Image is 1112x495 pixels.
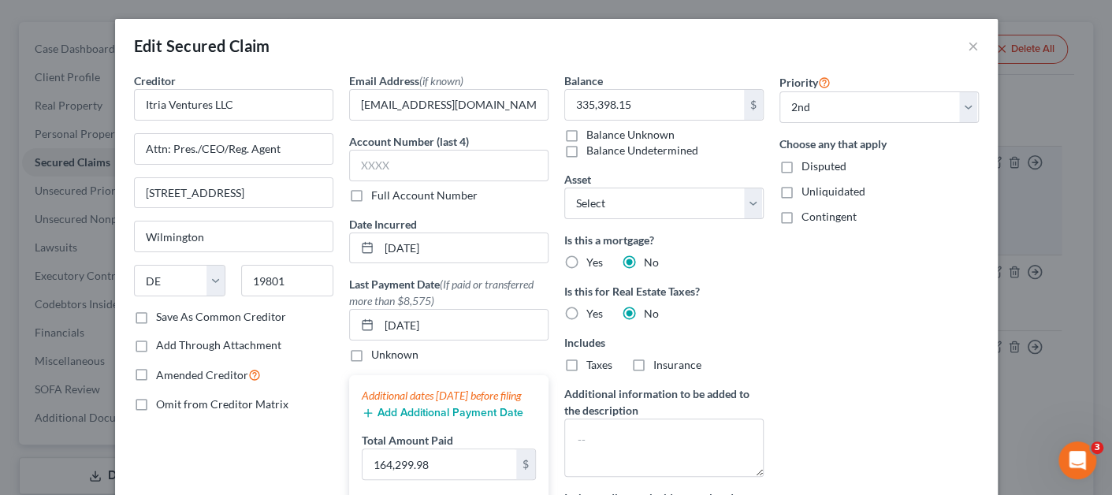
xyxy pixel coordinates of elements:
[586,127,675,143] label: Balance Unknown
[801,210,857,223] span: Contingent
[156,397,288,411] span: Omit from Creditor Matrix
[349,216,417,233] label: Date Incurred
[135,134,333,164] input: Enter address...
[1091,441,1103,454] span: 3
[565,90,744,120] input: 0.00
[362,407,523,419] button: Add Additional Payment Date
[586,307,603,320] span: Yes
[371,188,478,203] label: Full Account Number
[241,265,333,296] input: Enter zip...
[363,449,516,479] input: 0.00
[349,276,549,309] label: Last Payment Date
[564,232,764,248] label: Is this a mortgage?
[564,73,603,89] label: Balance
[371,347,418,363] label: Unknown
[801,184,865,198] span: Unliquidated
[156,368,248,381] span: Amended Creditor
[779,73,831,91] label: Priority
[349,150,549,181] input: XXXX
[968,36,979,55] button: ×
[350,90,548,120] input: --
[379,310,548,340] input: MM/DD/YYYY
[564,173,591,186] span: Asset
[349,133,469,150] label: Account Number (last 4)
[644,255,659,269] span: No
[349,73,463,89] label: Email Address
[349,277,534,307] span: (If paid or transferred more than $8,575)
[156,309,286,325] label: Save As Common Creditor
[362,432,453,448] label: Total Amount Paid
[564,334,764,351] label: Includes
[134,89,333,121] input: Search creditor by name...
[586,255,603,269] span: Yes
[653,358,701,371] span: Insurance
[134,35,270,57] div: Edit Secured Claim
[135,178,333,208] input: Apt, Suite, etc...
[779,136,979,152] label: Choose any that apply
[586,358,612,371] span: Taxes
[419,74,463,87] span: (if known)
[586,143,698,158] label: Balance Undetermined
[1058,441,1096,479] iframe: Intercom live chat
[801,159,846,173] span: Disputed
[379,233,548,263] input: MM/DD/YYYY
[362,388,536,404] div: Additional dates [DATE] before filing
[744,90,763,120] div: $
[564,283,764,300] label: Is this for Real Estate Taxes?
[134,74,176,87] span: Creditor
[156,337,281,353] label: Add Through Attachment
[564,385,764,419] label: Additional information to be added to the description
[516,449,535,479] div: $
[135,221,333,251] input: Enter city...
[644,307,659,320] span: No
